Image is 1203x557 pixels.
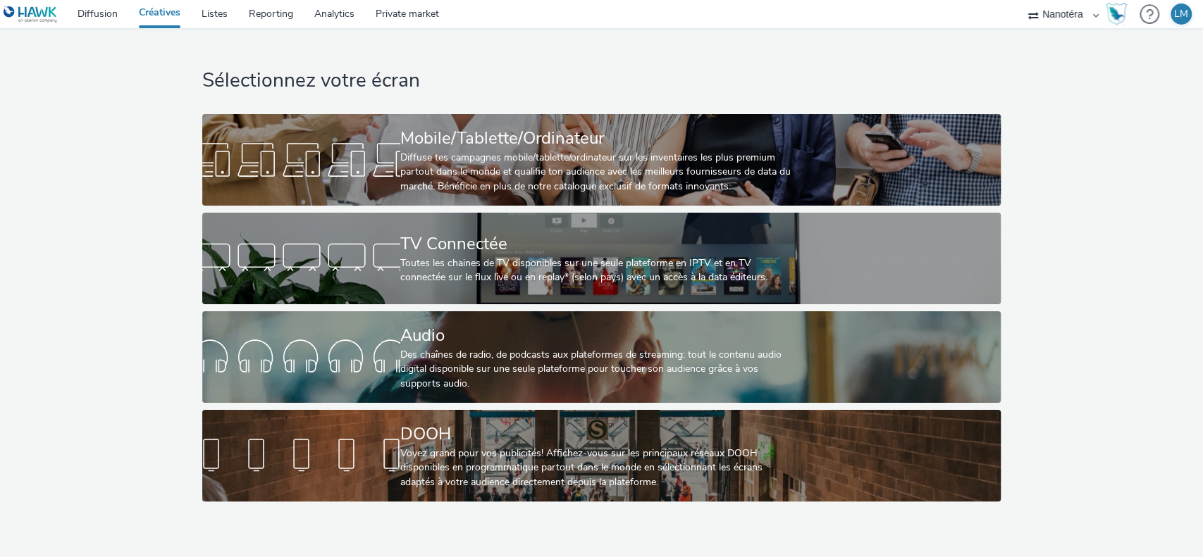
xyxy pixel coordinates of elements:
[400,126,797,151] div: Mobile/Tablette/Ordinateur
[202,213,1001,304] a: TV ConnectéeToutes les chaines de TV disponibles sur une seule plateforme en IPTV et en TV connec...
[202,68,1001,94] h1: Sélectionnez votre écran
[400,151,797,194] div: Diffuse tes campagnes mobile/tablette/ordinateur sur les inventaires les plus premium partout dan...
[400,323,797,348] div: Audio
[1174,4,1188,25] div: LM
[1106,3,1127,25] img: Hawk Academy
[202,410,1001,501] a: DOOHVoyez grand pour vos publicités! Affichez-vous sur les principaux réseaux DOOH disponibles en...
[4,6,58,23] img: undefined Logo
[400,256,797,285] div: Toutes les chaines de TV disponibles sur une seule plateforme en IPTV et en TV connectée sur le f...
[400,422,797,446] div: DOOH
[400,232,797,256] div: TV Connectée
[202,114,1001,206] a: Mobile/Tablette/OrdinateurDiffuse tes campagnes mobile/tablette/ordinateur sur les inventaires le...
[400,348,797,391] div: Des chaînes de radio, de podcasts aux plateformes de streaming: tout le contenu audio digital dis...
[400,446,797,489] div: Voyez grand pour vos publicités! Affichez-vous sur les principaux réseaux DOOH disponibles en pro...
[1106,3,1133,25] a: Hawk Academy
[202,311,1001,403] a: AudioDes chaînes de radio, de podcasts aux plateformes de streaming: tout le contenu audio digita...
